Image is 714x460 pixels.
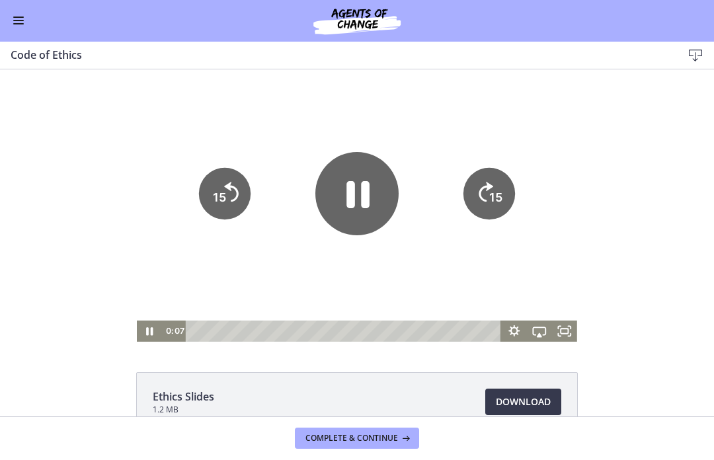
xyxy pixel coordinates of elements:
[295,428,419,449] button: Complete & continue
[463,101,514,153] button: Skip ahead 15 seconds
[552,254,577,275] button: Fullscreen
[11,13,26,29] button: Enable menu
[489,124,502,137] tspan: 15
[305,434,398,444] span: Complete & continue
[153,389,214,405] span: Ethics Slides
[11,48,661,63] h3: Code of Ethics
[485,389,561,416] a: Download
[278,5,436,37] img: Agents of Change Social Work Test Prep
[199,101,251,153] button: Skip back 15 seconds
[195,254,495,275] div: Playbar
[153,405,214,416] span: 1.2 MB
[502,254,527,275] button: Show settings menu
[527,254,552,275] button: Airplay
[213,124,226,137] tspan: 15
[137,254,162,275] button: Pause
[315,85,399,169] button: Pause
[496,395,551,410] span: Download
